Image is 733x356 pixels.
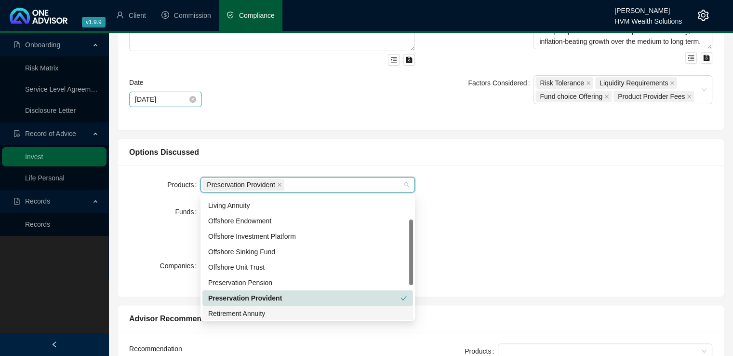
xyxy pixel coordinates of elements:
[13,198,20,205] span: file-pdf
[535,91,612,102] span: Fund choice Offering
[51,341,58,348] span: left
[10,8,67,24] img: 2df55531c6924b55f21c4cf5d4484680-logo-light.svg
[202,306,413,321] div: Retirement Annuity
[208,216,407,226] div: Offshore Endowment
[208,246,407,257] div: Offshore Sinking Fund
[535,77,593,89] span: Risk Tolerance
[25,107,76,114] a: Disclosure Letter
[202,229,413,244] div: Offshore Investment Platform
[604,94,609,99] span: close
[25,174,65,182] a: Life Personal
[129,313,712,325] div: Advisor Recommendations
[208,277,407,288] div: Preservation Pension
[189,96,196,103] span: close-circle
[208,200,407,211] div: Living Annuity
[13,130,20,137] span: file-done
[13,41,20,48] span: file-pdf
[239,12,275,19] span: Compliance
[161,11,169,19] span: dollar
[129,343,189,354] label: Recommendation
[208,231,407,242] div: Offshore Investment Platform
[129,12,146,19] span: Client
[586,81,591,85] span: close
[175,204,200,219] label: Funds
[688,55,694,61] span: menu-unfold
[135,94,187,105] input: Select date
[202,198,413,213] div: Living Annuity
[25,220,50,228] a: Records
[129,77,150,88] label: Date
[82,17,106,27] span: v1.9.9
[129,146,712,158] div: Options Discussed
[670,81,675,85] span: close
[202,290,413,306] div: Preservation Provident
[207,179,275,190] span: Preservation Provident
[25,130,76,137] span: Record of Advice
[618,91,685,102] span: Product Provider Fees
[208,308,407,319] div: Retirement Annuity
[160,258,201,274] label: Companies
[400,295,407,301] span: check
[25,41,60,49] span: Onboarding
[167,177,200,192] label: Products
[202,244,413,260] div: Offshore Sinking Fund
[613,91,694,102] span: Product Provider Fees
[390,56,397,63] span: menu-unfold
[540,91,602,102] span: Fund choice Offering
[687,94,692,99] span: close
[202,179,284,191] span: Preservation Provident
[25,85,100,93] a: Service Level Agreement
[277,182,282,187] span: close
[202,275,413,290] div: Preservation Pension
[202,260,413,275] div: Offshore Unit Trust
[227,11,234,19] span: safety
[116,11,124,19] span: user
[208,293,400,303] div: Preservation Provident
[406,56,413,63] span: save
[25,153,43,161] a: Invest
[174,12,211,19] span: Commission
[25,64,58,72] a: Risk Matrix
[697,10,709,21] span: setting
[202,213,413,229] div: Offshore Endowment
[703,55,710,61] span: save
[595,77,677,89] span: Liquidity Requirements
[25,197,50,205] span: Records
[208,262,407,273] div: Offshore Unit Trust
[468,75,533,91] label: Factors Considered
[540,78,584,88] span: Risk Tolerance
[614,13,682,24] div: HVM Wealth Solutions
[600,78,668,88] span: Liquidity Requirements
[614,2,682,13] div: [PERSON_NAME]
